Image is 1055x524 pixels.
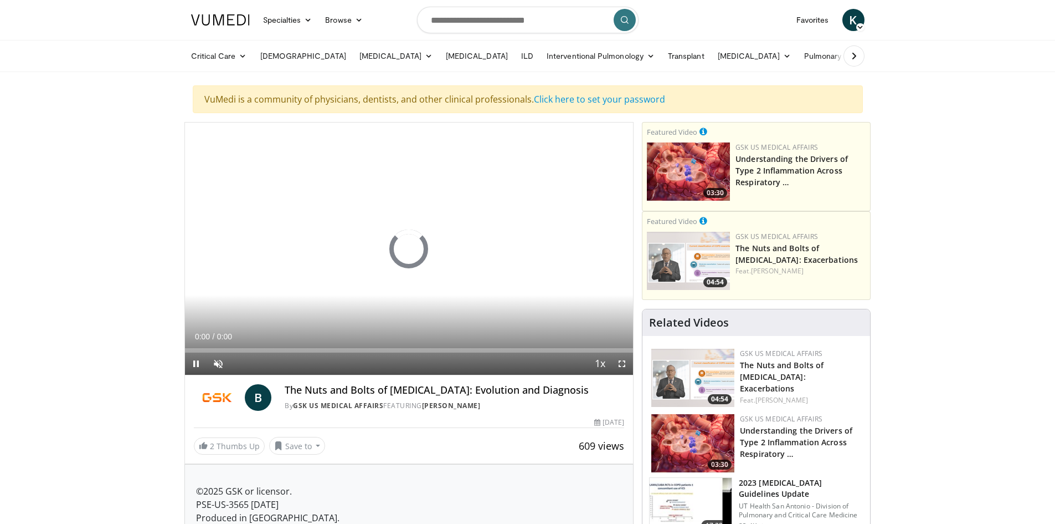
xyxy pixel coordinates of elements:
span: / [213,332,215,341]
a: GSK US Medical Affairs [735,143,818,152]
div: VuMedi is a community of physicians, dentists, and other clinical professionals. [193,85,863,113]
span: 609 views [579,439,624,452]
small: Featured Video [647,127,697,137]
img: c2a2685b-ef94-4fc2-90e1-739654430920.png.150x105_q85_crop-smart_upscale.png [647,143,730,201]
a: [PERSON_NAME] [755,395,808,405]
span: 04:54 [708,394,732,404]
span: 03:30 [703,188,727,198]
a: 2 Thumbs Up [194,437,265,455]
a: Favorites [790,9,836,31]
a: Understanding the Drivers of Type 2 Inflammation Across Respiratory … [740,425,852,459]
video-js: Video Player [185,123,634,375]
p: UT Health San Antonio - Division of Pulmonary and Critical Care Medicine [739,502,863,520]
img: c2a2685b-ef94-4fc2-90e1-739654430920.png.150x105_q85_crop-smart_upscale.png [651,414,734,472]
h3: 2023 [MEDICAL_DATA] Guidelines Update [739,477,863,500]
a: GSK US Medical Affairs [735,232,818,241]
a: Critical Care [184,45,254,67]
span: 03:30 [708,460,732,470]
button: Pause [185,353,207,375]
input: Search topics, interventions [417,7,639,33]
a: B [245,384,271,411]
a: Click here to set your password [534,93,665,105]
a: 03:30 [651,414,734,472]
img: VuMedi Logo [191,14,250,26]
a: [PERSON_NAME] [751,266,804,276]
span: 04:54 [703,277,727,287]
div: [DATE] [594,418,624,428]
a: [DEMOGRAPHIC_DATA] [254,45,353,67]
a: GSK US Medical Affairs [740,414,822,424]
a: [MEDICAL_DATA] [711,45,797,67]
a: Understanding the Drivers of Type 2 Inflammation Across Respiratory … [735,154,848,187]
a: The Nuts and Bolts of [MEDICAL_DATA]: Exacerbations [735,243,858,265]
a: Interventional Pulmonology [540,45,661,67]
a: K [842,9,864,31]
a: [MEDICAL_DATA] [353,45,439,67]
div: Progress Bar [185,348,634,353]
div: By FEATURING [285,401,624,411]
img: GSK US Medical Affairs [194,384,241,411]
button: Fullscreen [611,353,633,375]
button: Playback Rate [589,353,611,375]
a: GSK US Medical Affairs [740,349,822,358]
a: Browse [318,9,369,31]
img: 115e3ffd-dfda-40a8-9c6e-2699a402c261.png.150x105_q85_crop-smart_upscale.png [651,349,734,407]
a: The Nuts and Bolts of [MEDICAL_DATA]: Exacerbations [740,360,824,394]
a: Specialties [256,9,319,31]
a: Pulmonary Infection [797,45,893,67]
a: 04:54 [647,232,730,290]
a: ILD [514,45,540,67]
a: Transplant [661,45,711,67]
button: Save to [269,437,326,455]
span: 0:00 [217,332,232,341]
h4: Related Videos [649,316,729,329]
a: [MEDICAL_DATA] [439,45,514,67]
a: GSK US Medical Affairs [293,401,383,410]
a: 04:54 [651,349,734,407]
div: Feat. [740,395,861,405]
span: 2 [210,441,214,451]
div: Feat. [735,266,866,276]
small: Featured Video [647,216,697,226]
span: 0:00 [195,332,210,341]
button: Unmute [207,353,229,375]
a: 03:30 [647,143,730,201]
a: [PERSON_NAME] [422,401,481,410]
img: 115e3ffd-dfda-40a8-9c6e-2699a402c261.png.150x105_q85_crop-smart_upscale.png [647,232,730,290]
h4: The Nuts and Bolts of [MEDICAL_DATA]: Evolution and Diagnosis [285,384,624,396]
